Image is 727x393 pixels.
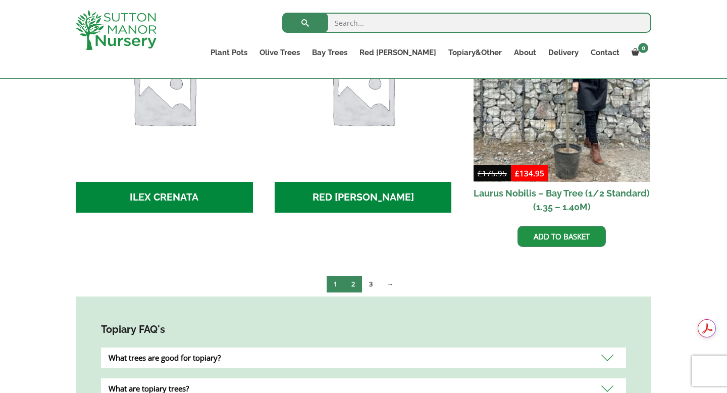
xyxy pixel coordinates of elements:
[474,182,651,218] h2: Laurus Nobilis – Bay Tree (1/2 Standard) (1.35 – 1.40M)
[204,45,253,60] a: Plant Pots
[76,275,651,297] nav: Product Pagination
[478,168,507,178] bdi: 175.95
[542,45,585,60] a: Delivery
[253,45,306,60] a: Olive Trees
[275,182,452,213] h2: RED [PERSON_NAME]
[76,5,253,182] img: ILEX CRENATA
[275,5,452,213] a: Visit product category RED ROBIN
[515,168,520,178] span: £
[306,45,353,60] a: Bay Trees
[353,45,442,60] a: Red [PERSON_NAME]
[101,322,626,337] h4: Topiary FAQ's
[638,43,648,53] span: 0
[362,276,380,292] a: Page 3
[517,226,606,247] a: Add to basket: “Laurus Nobilis - Bay Tree (1/2 Standard) (1.35 - 1.40M)”
[76,182,253,213] h2: ILEX CRENATA
[76,5,253,213] a: Visit product category ILEX CRENATA
[585,45,626,60] a: Contact
[474,5,651,182] img: Laurus Nobilis - Bay Tree (1/2 Standard) (1.35 - 1.40M)
[442,45,508,60] a: Topiary&Other
[76,10,157,50] img: logo
[101,348,626,368] div: What trees are good for topiary?
[478,168,482,178] span: £
[344,276,362,292] a: Page 2
[626,45,651,60] a: 0
[282,13,651,33] input: Search...
[327,276,344,292] span: Page 1
[474,5,651,218] a: Sale! Laurus Nobilis – Bay Tree (1/2 Standard) (1.35 – 1.40M)
[508,45,542,60] a: About
[515,168,544,178] bdi: 134.95
[275,5,452,182] img: RED ROBIN
[380,276,400,292] a: →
